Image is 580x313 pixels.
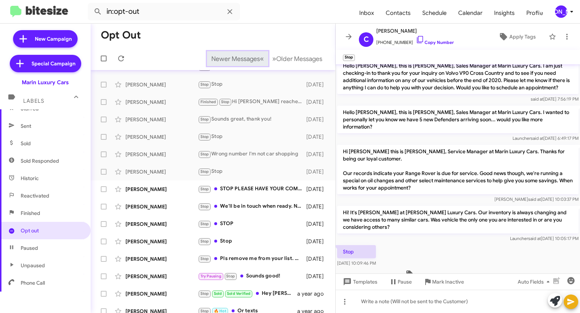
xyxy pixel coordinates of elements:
[398,275,412,288] span: Pause
[125,81,198,88] div: [PERSON_NAME]
[198,202,306,211] div: We'll be in touch when ready. No need to follow up for now. Thanks!
[555,5,567,18] div: [PERSON_NAME]
[198,255,306,263] div: Pls remove me from your list. We already purchased our car via [PERSON_NAME]. Thanks and have a g...
[13,30,78,48] a: New Campaign
[200,117,209,122] span: Stop
[306,255,330,263] div: [DATE]
[125,133,198,141] div: [PERSON_NAME]
[207,51,268,66] button: Previous
[343,54,355,61] small: Stop
[268,51,327,66] button: Next
[125,238,198,245] div: [PERSON_NAME]
[125,116,198,123] div: [PERSON_NAME]
[528,236,541,241] span: said at
[336,275,383,288] button: Templates
[88,3,240,20] input: Search
[306,98,330,106] div: [DATE]
[21,227,39,234] span: Opt out
[21,157,59,164] span: Sold Responded
[32,60,75,67] span: Special Campaign
[521,3,549,24] a: Profile
[198,289,297,298] div: Hey [PERSON_NAME], I did. [PERSON_NAME] helped me with the Defender 110. Very happy!
[101,29,141,41] h1: Opt Out
[380,3,417,24] a: Contacts
[125,151,198,158] div: [PERSON_NAME]
[306,168,330,175] div: [DATE]
[512,275,558,288] button: Auto Fields
[260,54,264,63] span: «
[200,274,221,279] span: Try Pausing
[341,275,377,288] span: Templates
[198,272,306,280] div: Sounds good!
[200,204,209,209] span: Stop
[518,275,552,288] span: Auto Fields
[23,98,44,104] span: Labels
[125,186,198,193] div: [PERSON_NAME]
[21,140,31,147] span: Sold
[337,59,579,94] p: Hello [PERSON_NAME], this is [PERSON_NAME], Sales Manager at Marin Luxury Cars. I am just checkin...
[549,5,572,18] button: [PERSON_NAME]
[531,96,543,102] span: said at
[510,236,579,241] span: Launcher [DATE] 10:05:17 PM
[452,3,488,24] span: Calendar
[125,98,198,106] div: [PERSON_NAME]
[297,290,330,297] div: a year ago
[417,3,452,24] a: Schedule
[21,262,45,269] span: Unpaused
[531,135,543,141] span: said at
[306,133,330,141] div: [DATE]
[337,106,579,133] p: Hello [PERSON_NAME], this is [PERSON_NAME], Sales Manager at Marin Luxury Cars. I wanted to perso...
[306,151,330,158] div: [DATE]
[200,99,216,104] span: Finished
[432,275,464,288] span: Mark Inactive
[337,245,376,258] p: Stop
[531,96,579,102] span: [DATE] 7:56:19 PM
[125,273,198,280] div: [PERSON_NAME]
[418,275,470,288] button: Mark Inactive
[125,290,198,297] div: [PERSON_NAME]
[21,244,38,252] span: Paused
[21,175,39,182] span: Historic
[513,135,579,141] span: Launcher [DATE] 6:49:17 PM
[198,98,306,106] div: Hi [PERSON_NAME] reached out to me thank you We are in conversation.
[488,3,521,24] a: Insights
[403,270,513,280] span: Tagged as 'Stop' on [DATE] 10:09:48 PM
[198,80,306,89] div: Stop
[10,55,81,72] a: Special Campaign
[125,203,198,210] div: [PERSON_NAME]
[35,35,72,42] span: New Campaign
[200,134,209,139] span: Stop
[198,220,306,228] div: STOP
[221,99,230,104] span: Stop
[125,168,198,175] div: [PERSON_NAME]
[306,220,330,228] div: [DATE]
[488,30,545,43] button: Apply Tags
[276,55,322,63] span: Older Messages
[353,3,380,24] a: Inbox
[494,196,579,202] span: [PERSON_NAME] [DATE] 10:03:37 PM
[528,196,541,202] span: said at
[306,203,330,210] div: [DATE]
[509,30,536,43] span: Apply Tags
[211,55,260,63] span: Newer Messages
[200,221,209,226] span: Stop
[200,291,209,296] span: Stop
[200,187,209,191] span: Stop
[227,291,251,296] span: Sold Verified
[200,239,209,244] span: Stop
[207,51,327,66] nav: Page navigation example
[198,167,306,176] div: Stop
[21,192,49,199] span: Reactivated
[125,255,198,263] div: [PERSON_NAME]
[364,34,369,45] span: C
[337,145,579,194] p: Hi [PERSON_NAME] this is [PERSON_NAME], Service Manager at Marin Luxury Cars. Thanks for being ou...
[200,169,209,174] span: Stop
[200,82,209,87] span: Stop
[21,122,31,130] span: Sent
[198,115,306,123] div: Sounds great, thank you!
